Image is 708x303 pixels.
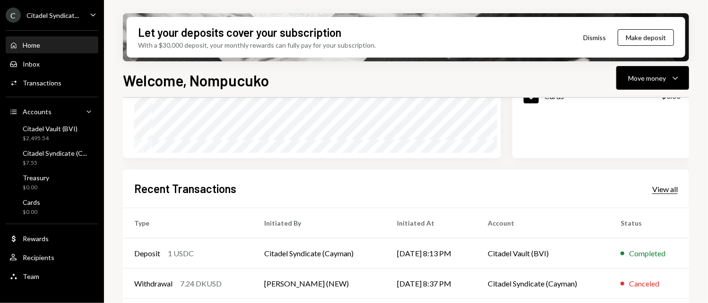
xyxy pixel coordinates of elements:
[23,159,87,167] div: $7.55
[629,248,665,259] div: Completed
[477,238,609,269] td: Citadel Vault (BVI)
[23,184,49,192] div: $0.00
[23,60,40,68] div: Inbox
[6,8,21,23] div: C
[138,40,376,50] div: With a $30,000 deposit, your monthly rewards can fully pay for your subscription.
[123,71,269,90] h1: Welcome, Nompucuko
[629,278,659,289] div: Canceled
[6,103,98,120] a: Accounts
[652,184,678,194] a: View all
[6,171,98,194] a: Treasury$0.00
[616,66,689,90] button: Move money
[386,269,477,299] td: [DATE] 8:37 PM
[23,108,52,116] div: Accounts
[23,198,40,206] div: Cards
[253,269,386,299] td: [PERSON_NAME] (NEW)
[6,230,98,247] a: Rewards
[134,278,173,289] div: Withdrawal
[23,235,49,243] div: Rewards
[134,248,160,259] div: Deposit
[23,253,54,261] div: Recipients
[609,208,689,238] th: Status
[26,11,79,19] div: Citadel Syndicat...
[386,208,477,238] th: Initiated At
[652,185,678,194] div: View all
[138,25,341,40] div: Let your deposits cover your subscription
[23,125,78,133] div: Citadel Vault (BVI)
[23,79,61,87] div: Transactions
[6,249,98,266] a: Recipients
[123,208,253,238] th: Type
[6,36,98,53] a: Home
[23,41,40,49] div: Home
[253,238,386,269] td: Citadel Syndicate (Cayman)
[6,268,98,285] a: Team
[23,174,49,182] div: Treasury
[134,181,236,196] h2: Recent Transactions
[23,208,40,216] div: $0.00
[23,149,87,157] div: Citadel Syndicate (C...
[180,278,222,289] div: 7.24 DKUSD
[628,73,666,83] div: Move money
[253,208,386,238] th: Initiated By
[477,269,609,299] td: Citadel Syndicate (Cayman)
[477,208,609,238] th: Account
[23,135,78,143] div: $2,495.54
[618,29,674,46] button: Make deposit
[571,26,618,49] button: Dismiss
[6,146,98,169] a: Citadel Syndicate (C...$7.55
[6,195,98,218] a: Cards$0.00
[6,55,98,72] a: Inbox
[168,248,194,259] div: 1 USDC
[6,74,98,91] a: Transactions
[23,272,39,280] div: Team
[386,238,477,269] td: [DATE] 8:13 PM
[6,122,98,144] a: Citadel Vault (BVI)$2,495.54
